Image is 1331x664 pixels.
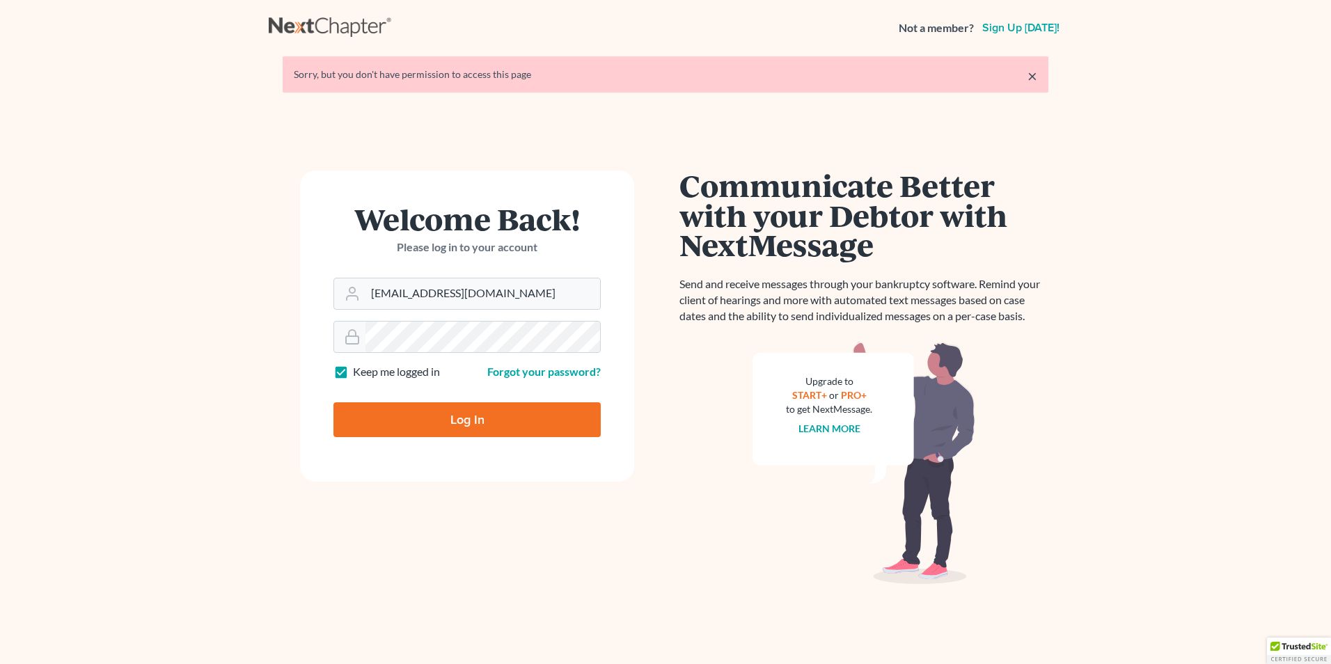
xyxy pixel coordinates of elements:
[333,402,601,437] input: Log In
[786,374,872,388] div: Upgrade to
[829,389,839,401] span: or
[365,278,600,309] input: Email Address
[333,239,601,255] p: Please log in to your account
[1027,68,1037,84] a: ×
[294,68,1037,81] div: Sorry, but you don't have permission to access this page
[353,364,440,380] label: Keep me logged in
[333,204,601,234] h1: Welcome Back!
[792,389,827,401] a: START+
[679,276,1048,324] p: Send and receive messages through your bankruptcy software. Remind your client of hearings and mo...
[786,402,872,416] div: to get NextMessage.
[841,389,867,401] a: PRO+
[1267,638,1331,664] div: TrustedSite Certified
[899,20,974,36] strong: Not a member?
[679,171,1048,260] h1: Communicate Better with your Debtor with NextMessage
[753,341,975,585] img: nextmessage_bg-59042aed3d76b12b5cd301f8e5b87938c9018125f34e5fa2b7a6b67550977c72.svg
[979,22,1062,33] a: Sign up [DATE]!
[487,365,601,378] a: Forgot your password?
[798,422,860,434] a: Learn more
